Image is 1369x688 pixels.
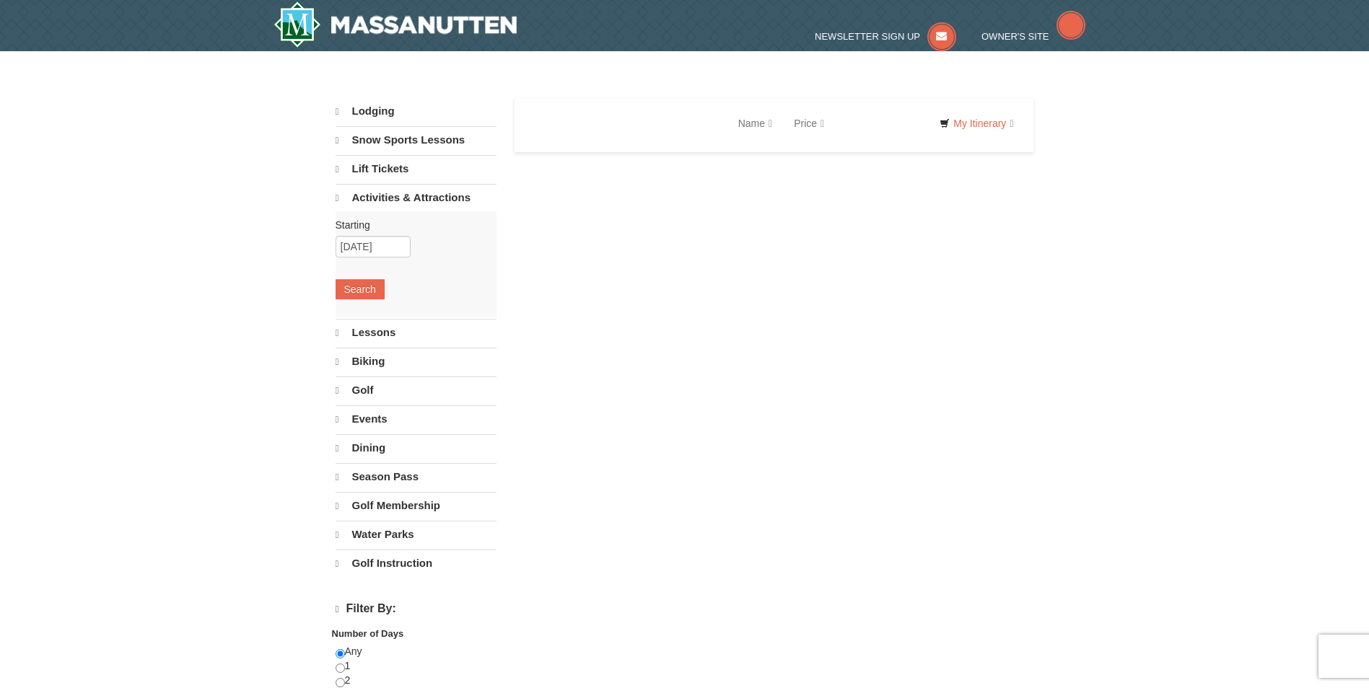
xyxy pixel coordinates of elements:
[336,521,497,548] a: Water Parks
[274,1,517,48] a: Massanutten Resort
[336,550,497,577] a: Golf Instruction
[336,602,497,616] h4: Filter By:
[336,319,497,346] a: Lessons
[815,31,920,42] span: Newsletter Sign Up
[981,31,1085,42] a: Owner's Site
[332,628,404,639] strong: Number of Days
[930,113,1023,134] a: My Itinerary
[336,98,497,125] a: Lodging
[336,376,497,404] a: Golf
[336,279,385,299] button: Search
[815,31,956,42] a: Newsletter Sign Up
[727,109,783,138] a: Name
[336,492,497,519] a: Golf Membership
[336,218,486,232] label: Starting
[783,109,835,138] a: Price
[336,463,497,490] a: Season Pass
[336,348,497,375] a: Biking
[336,184,497,211] a: Activities & Attractions
[981,31,1049,42] span: Owner's Site
[336,434,497,462] a: Dining
[274,1,517,48] img: Massanutten Resort Logo
[336,155,497,182] a: Lift Tickets
[336,126,497,154] a: Snow Sports Lessons
[336,405,497,433] a: Events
